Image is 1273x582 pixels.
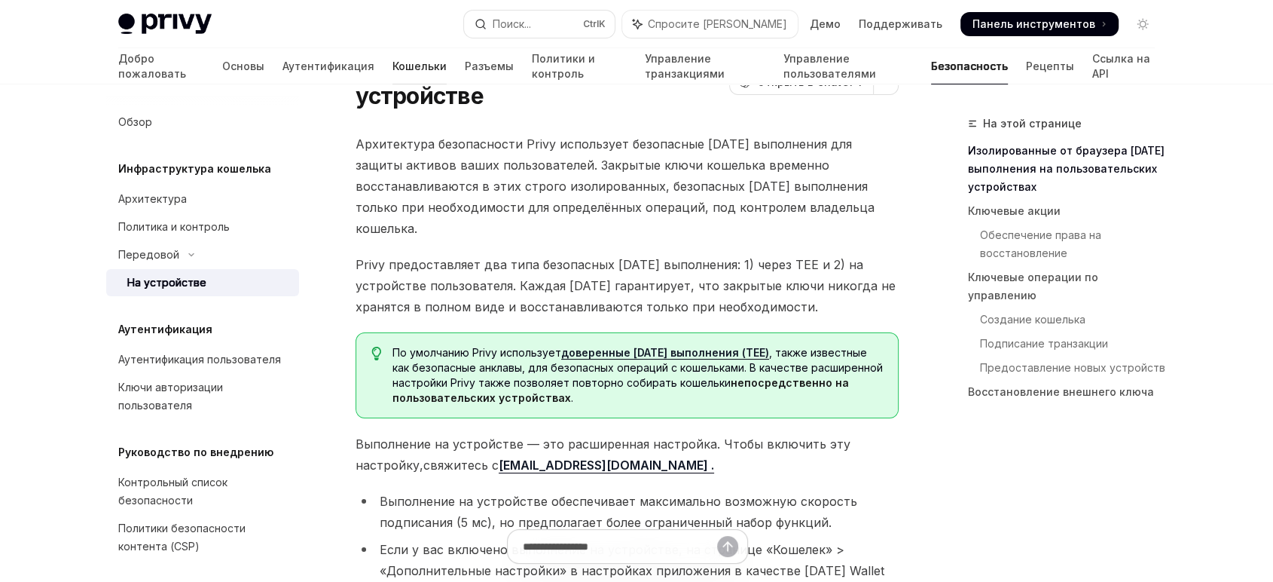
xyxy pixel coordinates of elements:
[356,436,850,473] font: Выполнение на устройстве — это расширенная настройка. Чтобы включить эту настройку,
[465,48,514,84] a: Разъемы
[645,48,765,84] a: Управление транзакциями
[392,60,447,72] font: Кошельки
[106,269,299,296] a: На устройстве
[968,223,1167,265] a: Обеспечение права на восстановление
[118,323,212,335] font: Аутентификация
[499,458,714,473] font: [EMAIL_ADDRESS][DOMAIN_NAME] .
[931,60,1008,72] font: Безопасность
[1131,12,1155,36] button: Включить темный режим
[968,356,1167,380] a: Предоставление новых устройств
[972,17,1095,30] font: Панель инструментов
[968,308,1167,332] a: Создание кошелька
[118,248,179,261] font: Передовой
[717,536,738,557] button: Отправить сообщение
[571,391,573,404] font: .
[282,48,374,84] a: Аутентификация
[106,213,299,240] a: Политика и контроль
[523,530,717,563] input: Задайте вопрос...
[968,385,1154,398] font: Восстановление внешнего ключа
[127,276,206,289] font: На устройстве
[392,346,883,389] font: , также известные как безопасные анклавы, для безопасных операций с кошельками. В качестве расшир...
[118,381,223,412] font: Ключи авторизации пользователя
[983,117,1082,130] font: На этой странице
[968,204,1061,217] font: Ключевые акции
[1026,60,1074,72] font: Рецепты
[968,271,1098,302] font: Ключевые операции по управлению
[118,48,204,84] a: Добро пожаловать
[931,48,1008,84] a: Безопасность
[493,17,531,30] font: Поиск...
[980,337,1108,350] font: Подписание транзакции
[118,52,186,80] font: Добро пожаловать
[222,60,264,72] font: Основы
[118,115,152,128] font: Обзор
[222,48,264,84] a: Основы
[106,109,299,136] a: Обзор
[282,60,374,72] font: Аутентификация
[1092,48,1155,84] a: Ссылка на API
[106,515,299,560] a: Политики безопасности контента (CSP)
[532,52,595,80] font: Политики и контроль
[561,346,769,360] a: доверенные [DATE] выполнения (TEE)
[783,48,913,84] a: Управление пользователями
[423,458,499,473] font: свяжитесь с
[106,241,299,268] button: Переключить расширенный раздел
[968,265,1167,308] a: Ключевые операции по управлению
[532,48,627,84] a: Политики и контроль
[464,11,615,38] button: Открытый поиск
[783,52,875,80] font: Управление пользователями
[599,18,606,29] font: K
[648,17,787,30] font: Спросите [PERSON_NAME]
[392,48,447,84] a: Кошельки
[859,17,942,30] font: Поддерживать
[980,361,1165,374] font: Предоставление новых устройств
[118,522,246,553] font: Политики безопасности контента (CSP)
[1026,48,1074,84] a: Рецепты
[106,346,299,373] a: Аутентификация пользователя
[968,144,1165,193] font: Изолированные от браузера [DATE] выполнения на пользовательских устройствах
[356,257,896,314] font: Privy предоставляет два типа безопасных [DATE] выполнения: 1) через TEE и 2) на устройстве пользо...
[380,494,857,530] font: Выполнение на устройстве обеспечивает максимально возможную скорость подписания (5 мс), но предпо...
[465,60,514,72] font: Разъемы
[118,192,187,205] font: Архитектура
[810,17,841,30] font: Демо
[118,14,212,35] img: светлый логотип
[356,136,875,236] font: Архитектура безопасности Privy использует безопасные [DATE] выполнения для защиты активов ваших п...
[106,185,299,213] a: Архитектура
[118,446,273,458] font: Руководство по внедрению
[968,380,1167,404] a: Восстановление внешнего ключа
[106,374,299,419] a: Ключи авторизации пользователя
[810,17,841,32] a: Демо
[968,139,1167,199] a: Изолированные от браузера [DATE] выполнения на пользовательских устройствах
[118,476,227,507] font: Контрольный список безопасности
[645,52,725,80] font: Управление транзакциями
[118,353,281,366] font: Аутентификация пользователя
[960,12,1119,36] a: Панель инструментов
[968,199,1167,223] a: Ключевые акции
[622,11,798,38] button: Переключить панель помощника
[499,458,714,473] a: [EMAIL_ADDRESS][DOMAIN_NAME] .
[118,162,271,175] font: Инфраструктура кошелька
[106,469,299,514] a: Контрольный список безопасности
[371,347,382,360] svg: Кончик
[859,17,942,32] a: Поддерживать
[980,228,1104,259] font: Обеспечение права на восстановление
[583,18,599,29] font: Ctrl
[1092,52,1150,80] font: Ссылка на API
[968,332,1167,356] a: Подписание транзакции
[392,346,561,359] font: По умолчанию Privy использует
[980,313,1085,326] font: Создание кошелька
[118,220,230,233] font: Политика и контроль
